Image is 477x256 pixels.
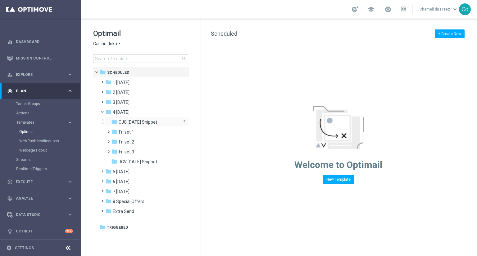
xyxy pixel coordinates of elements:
button: Data Studio keyboard_arrow_right [7,212,73,217]
button: lightbulb Optibot +10 [7,229,73,234]
div: Streams [16,155,80,164]
a: Realtime Triggers [16,166,65,171]
i: keyboard_arrow_right [67,195,73,201]
i: folder [105,89,111,95]
div: Cd [459,3,471,15]
span: Fri set 2 [119,139,134,145]
a: Target Groups [16,101,65,106]
i: folder [105,79,111,85]
span: 2 Wednesday [113,90,129,95]
button: Mission Control [7,56,73,61]
div: Actions [16,108,80,118]
i: folder [105,208,111,214]
i: folder [111,129,118,135]
span: Data Studio [16,213,67,217]
div: Templates [16,121,67,124]
i: folder [99,224,106,230]
div: Optibot [7,223,73,239]
span: 3 Thursday [113,99,129,105]
div: Data Studio [7,212,67,218]
a: Actions [16,111,65,116]
i: settings [6,245,12,251]
i: lightbulb [7,228,13,234]
span: CJC Friday Snippet [119,119,157,125]
span: Welcome to Optimail [294,159,382,170]
i: keyboard_arrow_right [67,120,73,126]
span: Execute [16,180,67,184]
div: Execute [7,179,67,185]
a: Charnell du Preezkeyboard_arrow_down [419,5,459,14]
i: folder [105,178,111,184]
span: Casino Joka [93,41,117,47]
a: Webpage Pop-up [19,148,65,153]
span: keyboard_arrow_down [452,6,458,13]
button: + Create New [435,29,465,38]
img: emptyStateManageTemplates.jpg [313,106,364,149]
span: Fri set 3 [119,149,134,155]
a: Web Push Notifications [19,139,65,143]
span: Analyze [16,196,67,200]
i: track_changes [7,196,13,201]
i: folder [105,198,111,204]
span: Extra Send [113,209,134,214]
button: Templates keyboard_arrow_right [16,120,73,125]
i: folder [111,148,118,155]
div: Realtime Triggers [16,164,80,174]
a: Mission Control [16,50,73,66]
div: Dashboard [7,33,73,50]
div: +10 [65,229,73,233]
a: Optimail [19,129,65,134]
i: arrow_drop_down [117,41,122,47]
div: Target Groups [16,99,80,108]
button: Casino Joka arrow_drop_down [93,41,122,47]
i: keyboard_arrow_right [67,179,73,185]
i: folder [111,139,118,145]
button: more_vert [180,119,187,125]
span: Plan [16,89,67,93]
div: Explore [7,72,67,77]
a: Dashboard [16,33,73,50]
i: keyboard_arrow_right [67,72,73,77]
span: Templates [16,121,61,124]
div: Optimail [19,127,80,136]
i: folder [111,158,117,165]
span: Triggered [107,225,128,230]
span: JCV Friday Snippet [119,159,157,165]
button: person_search Explore keyboard_arrow_right [7,72,73,77]
div: Mission Control [7,50,73,66]
i: folder [105,109,111,115]
span: 7 Monday [113,189,129,194]
button: gps_fixed Plan keyboard_arrow_right [7,89,73,94]
span: Explore [16,73,67,77]
button: New Template [323,175,354,184]
a: Settings [15,246,34,250]
i: folder [100,69,106,75]
i: folder [105,99,111,105]
input: Search Template [93,54,188,63]
div: Templates [16,118,80,155]
span: school [368,6,375,13]
span: 1 Tuesday [113,80,129,85]
i: person_search [7,72,13,77]
i: play_circle_outline [7,179,13,185]
button: play_circle_outline Execute keyboard_arrow_right [7,179,73,184]
i: more_vert [182,119,187,124]
button: equalizer Dashboard [7,39,73,44]
i: equalizer [7,39,13,45]
a: Streams [16,157,65,162]
a: Optibot [16,223,65,239]
button: track_changes Analyze keyboard_arrow_right [7,196,73,201]
div: Web Push Notifications [19,136,80,146]
span: search [182,56,187,61]
span: 4 Friday [113,109,129,115]
span: Scheduled [107,70,129,75]
i: keyboard_arrow_right [67,88,73,94]
i: folder [105,188,111,194]
i: folder [105,168,111,174]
